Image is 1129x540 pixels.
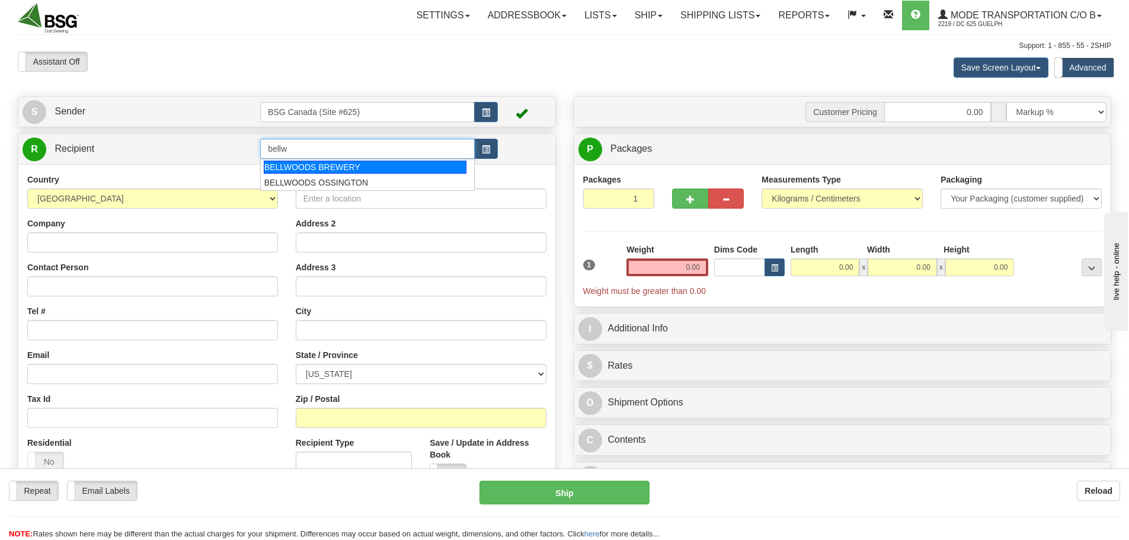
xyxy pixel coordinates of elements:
label: Tax Id [27,393,50,405]
span: 1 [583,260,596,270]
a: IAdditional Info [578,317,1107,341]
span: R [23,138,46,161]
div: ... [1082,258,1102,276]
input: Recipient Id [260,139,475,159]
a: $Rates [578,354,1107,378]
span: Customer Pricing [805,102,884,122]
label: Tel # [27,305,46,317]
label: State / Province [296,349,358,361]
label: Packaging [941,174,982,186]
b: Reload [1085,486,1112,496]
img: logo2219.jpg [18,3,79,33]
label: Height [944,244,970,255]
a: Settings [408,1,479,30]
span: C [578,466,602,490]
label: Weight [626,244,654,255]
div: BELLWOODS OSSINGTON [264,177,466,188]
a: P Packages [578,137,1107,161]
label: Dims Code [714,244,757,255]
a: Addressbook [479,1,576,30]
input: Sender Id [260,102,475,122]
span: O [578,391,602,415]
span: Recipient [55,143,94,154]
label: Email [27,349,49,361]
label: Assistant Off [18,52,87,71]
span: x [937,258,945,276]
a: CCustoms [578,465,1107,490]
label: Address 2 [296,218,336,229]
span: 2219 / DC 625 Guelph [938,18,1027,30]
span: C [578,429,602,452]
label: Repeat [9,481,58,500]
a: Reports [769,1,839,30]
a: Lists [575,1,625,30]
a: OShipment Options [578,391,1107,415]
span: NOTE: [9,529,33,538]
span: x [859,258,868,276]
label: Advanced [1055,58,1114,77]
label: Country [27,174,59,186]
label: Address 3 [296,261,336,273]
label: Width [867,244,890,255]
label: Residential [27,437,72,449]
label: Measurements Type [762,174,841,186]
a: R Recipient [23,137,234,161]
div: BELLWOODS BREWERY [264,161,467,174]
label: Recipient Type [296,437,354,449]
a: Mode Transportation c/o B 2219 / DC 625 Guelph [929,1,1111,30]
a: CContents [578,428,1107,452]
span: S [23,100,46,124]
button: Save Screen Layout [954,57,1048,78]
label: Company [27,218,65,229]
label: Packages [583,174,622,186]
label: Contact Person [27,261,88,273]
div: live help - online [9,10,110,19]
label: No [28,452,63,471]
label: City [296,305,311,317]
label: Email Labels [68,481,137,500]
label: No [430,464,466,483]
span: I [578,317,602,341]
button: Ship [479,481,650,504]
button: Reload [1077,481,1120,501]
div: Support: 1 - 855 - 55 - 2SHIP [18,41,1111,51]
span: Sender [55,106,85,116]
a: here [584,529,600,538]
span: Mode Transportation c/o B [948,10,1096,20]
label: Zip / Postal [296,393,340,405]
a: S Sender [23,100,260,124]
a: Shipping lists [671,1,769,30]
label: Length [791,244,818,255]
label: Save / Update in Address Book [430,437,546,461]
span: $ [578,354,602,378]
iframe: chat widget [1102,209,1128,330]
span: Weight must be greater than 0.00 [583,286,706,296]
input: Enter a location [296,188,546,209]
a: Ship [626,1,671,30]
span: Packages [610,143,652,154]
span: P [578,138,602,161]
